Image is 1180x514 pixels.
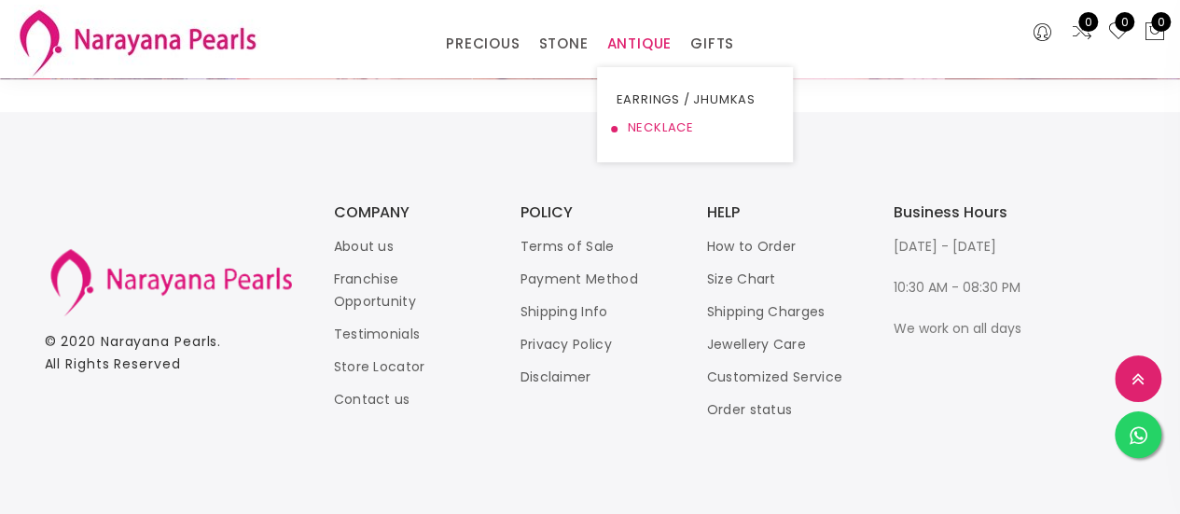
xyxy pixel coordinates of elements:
a: Franchise Opportunity [334,270,416,311]
a: EARRINGS / JHUMKAS [616,86,774,114]
a: 0 [1071,21,1093,45]
a: STONE [538,30,588,58]
a: GIFTS [690,30,734,58]
a: Contact us [334,390,410,409]
a: How to Order [707,237,797,256]
h3: POLICY [521,205,670,220]
span: 0 [1151,12,1171,32]
h3: COMPANY [334,205,483,220]
p: [DATE] - [DATE] [894,235,1043,257]
a: Size Chart [707,270,776,288]
a: About us [334,237,394,256]
a: Narayana Pearls [101,332,218,351]
a: Payment Method [521,270,638,288]
h3: HELP [707,205,856,220]
a: Testimonials [334,325,421,343]
a: Jewellery Care [707,335,806,354]
button: 0 [1144,21,1166,45]
a: 0 [1107,21,1130,45]
a: Privacy Policy [521,335,612,354]
a: Store Locator [334,357,425,376]
p: We work on all days [894,317,1043,340]
a: Customized Service [707,368,842,386]
a: Terms of Sale [521,237,615,256]
a: PRECIOUS [446,30,520,58]
span: 0 [1078,12,1098,32]
p: © 2020 . All Rights Reserved [45,330,297,375]
p: 10:30 AM - 08:30 PM [894,276,1043,299]
span: 0 [1115,12,1134,32]
h3: Business Hours [894,205,1043,220]
a: Shipping Charges [707,302,826,321]
a: Shipping Info [521,302,608,321]
a: ANTIQUE [606,30,672,58]
a: NECKLACE [616,114,774,142]
a: Order status [707,400,793,419]
a: Disclaimer [521,368,591,386]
